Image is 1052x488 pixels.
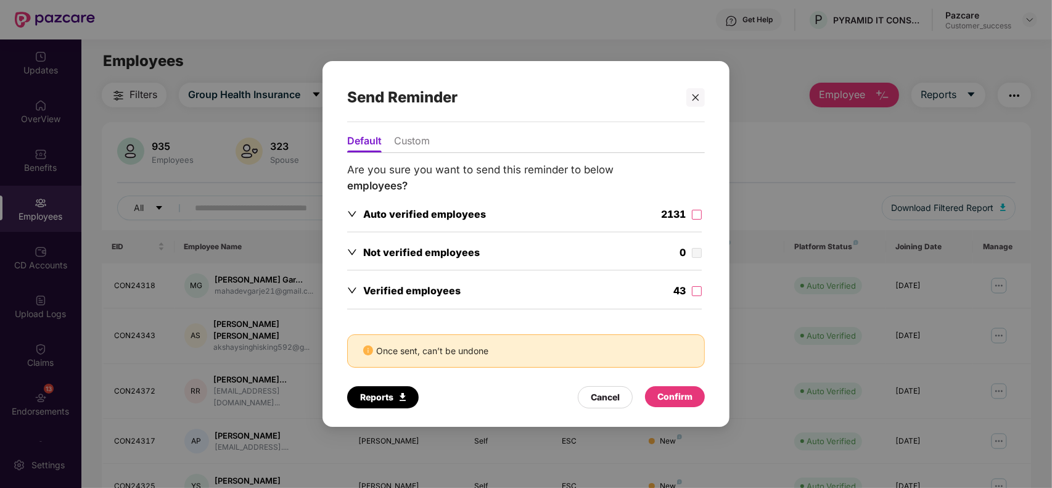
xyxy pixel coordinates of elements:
span: down [347,286,357,296]
li: Custom [394,134,430,152]
div: Confirm [657,390,692,403]
div: Send Reminder [347,73,675,122]
span: down [347,247,357,257]
span: Auto verified employees [363,208,486,220]
div: Cancel [591,391,620,404]
div: Reports [360,391,406,404]
span: Verified employees [363,285,461,297]
span: 0 [680,246,686,258]
img: Icon [400,393,406,401]
span: 2131 [661,208,686,220]
span: Not verified employees [363,246,480,258]
span: info-circle [363,345,373,355]
div: employees? [347,178,705,195]
span: down [347,209,357,219]
span: 43 [673,285,686,297]
span: close [691,93,700,102]
div: Once sent, can’t be undone [347,334,705,368]
p: Are you sure you want to send this reminder to below [347,162,705,194]
li: Default [347,134,382,152]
